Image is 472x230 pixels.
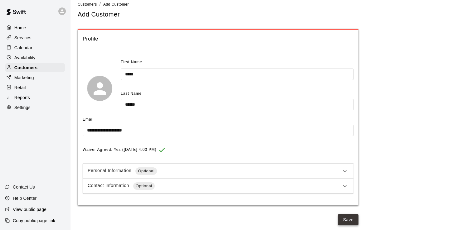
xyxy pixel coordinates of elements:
[83,117,94,122] span: Email
[88,167,341,175] div: Personal Information
[14,65,37,71] p: Customers
[5,93,65,102] a: Reports
[5,63,65,72] a: Customers
[83,145,156,155] span: Waiver Agreed: Yes ([DATE] 4:03 PM)
[121,91,142,96] span: Last Name
[103,2,129,7] span: Add Customer
[13,195,36,201] p: Help Center
[13,206,46,213] p: View public page
[83,35,353,43] span: Profile
[14,94,30,101] p: Reports
[78,1,465,8] nav: breadcrumb
[5,23,65,32] a: Home
[14,55,36,61] p: Availability
[14,84,26,91] p: Retail
[5,33,65,42] a: Services
[14,45,32,51] p: Calendar
[14,74,34,81] p: Marketing
[83,164,353,179] div: Personal InformationOptional
[14,35,32,41] p: Services
[5,73,65,82] a: Marketing
[5,83,65,92] a: Retail
[5,53,65,62] a: Availability
[78,2,97,7] a: Customers
[78,10,120,19] h5: Add Customer
[133,183,155,189] span: Optional
[13,184,35,190] p: Contact Us
[14,104,31,111] p: Settings
[14,25,26,31] p: Home
[83,179,353,194] div: Contact InformationOptional
[338,214,358,226] button: Save
[5,43,65,52] a: Calendar
[121,57,142,67] span: First Name
[135,168,157,174] span: Optional
[13,218,55,224] p: Copy public page link
[88,182,341,190] div: Contact Information
[5,103,65,112] a: Settings
[100,1,101,7] li: /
